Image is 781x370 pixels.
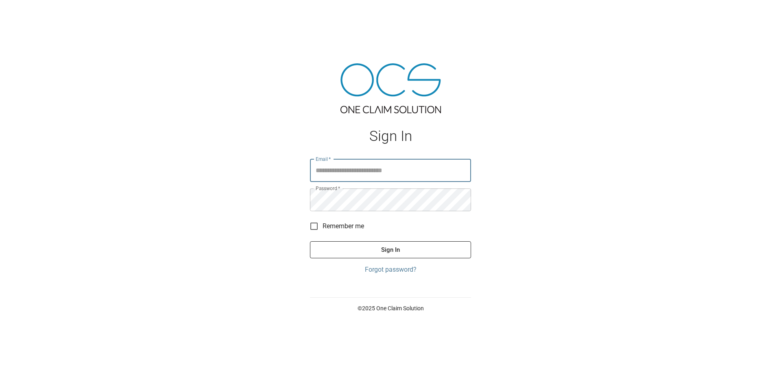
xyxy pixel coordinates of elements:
h1: Sign In [310,128,471,145]
a: Forgot password? [310,265,471,275]
span: Remember me [323,221,364,231]
label: Email [316,156,331,162]
img: ocs-logo-tra.png [340,63,441,113]
label: Password [316,185,340,192]
p: © 2025 One Claim Solution [310,304,471,312]
button: Sign In [310,241,471,258]
img: ocs-logo-white-transparent.png [10,5,42,21]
